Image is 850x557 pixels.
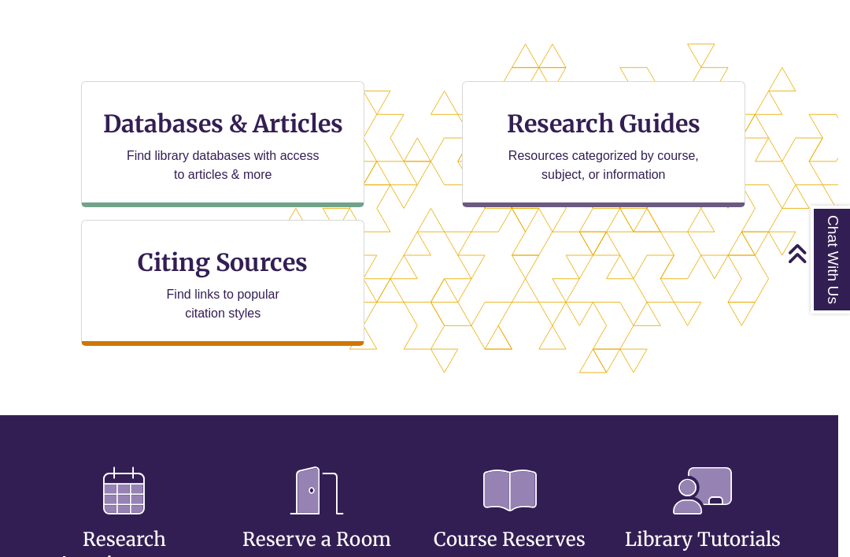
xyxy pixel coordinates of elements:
a: Research Guides Resources categorized by course, subject, or information [462,81,745,207]
a: Library Tutorials [625,489,781,551]
p: Find links to popular citation styles [146,285,300,323]
a: Citing Sources Find links to popular citation styles [81,220,364,346]
a: Course Reserves [434,489,586,551]
h3: Databases & Articles [94,109,351,139]
a: Back to Top [787,243,846,264]
a: Reserve a Room [242,489,391,551]
a: Databases & Articles Find library databases with access to articles & more [81,81,364,207]
h3: Citing Sources [127,247,319,277]
p: Resources categorized by course, subject, or information [501,147,706,184]
p: Find library databases with access to articles & more [120,147,326,184]
h3: Research Guides [475,109,732,139]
